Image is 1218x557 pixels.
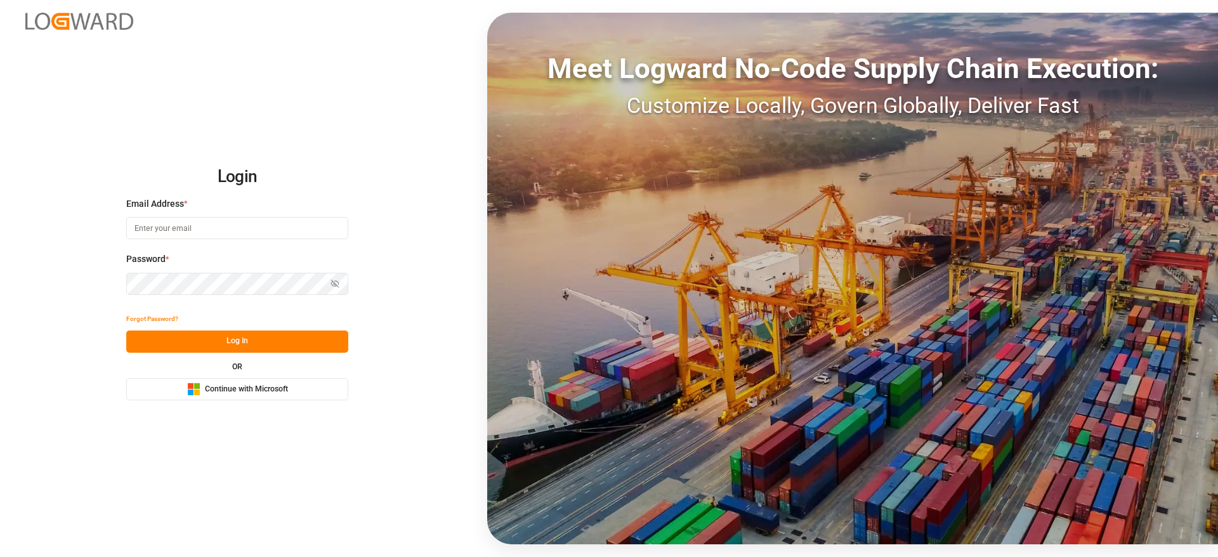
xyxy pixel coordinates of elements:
[205,384,288,395] span: Continue with Microsoft
[126,331,348,353] button: Log In
[126,252,166,266] span: Password
[126,378,348,400] button: Continue with Microsoft
[126,157,348,197] h2: Login
[487,89,1218,122] div: Customize Locally, Govern Globally, Deliver Fast
[126,197,184,211] span: Email Address
[25,13,133,30] img: Logward_new_orange.png
[126,308,178,331] button: Forgot Password?
[487,48,1218,89] div: Meet Logward No-Code Supply Chain Execution:
[232,363,242,370] small: OR
[126,217,348,239] input: Enter your email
